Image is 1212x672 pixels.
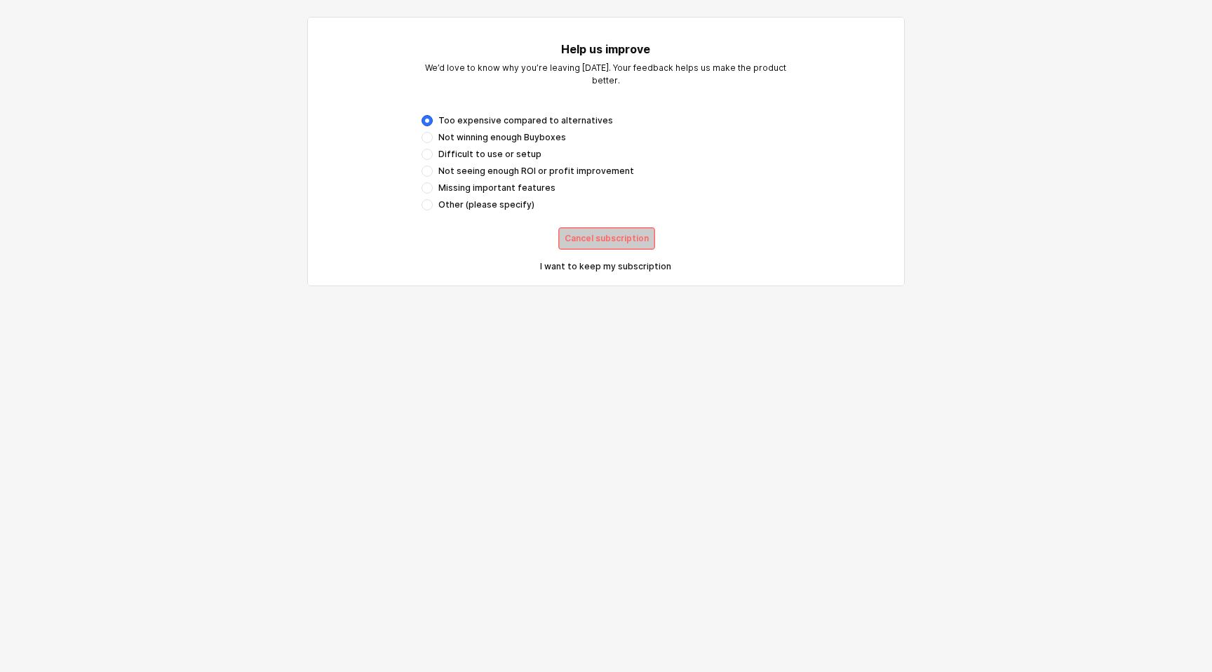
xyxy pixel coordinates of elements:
h5: Help us improve [422,42,790,56]
p: Cancel subscription [565,233,649,244]
span: Not seeing enough ROI or profit improvement [438,166,634,177]
span: Missing important features [438,182,555,194]
button: I want to keep my subscription [422,255,790,278]
span: Too expensive compared to alternatives [438,115,613,126]
p: I want to keep my subscription [540,261,671,272]
span: Not winning enough Buyboxes [438,132,566,143]
p: We’d love to know why you’re leaving [DATE]. Your feedback helps us make the product better. [422,62,790,87]
span: Other (please specify) [438,199,534,210]
button: Cancel subscription [558,227,655,250]
span: Difficult to use or setup [438,149,541,160]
